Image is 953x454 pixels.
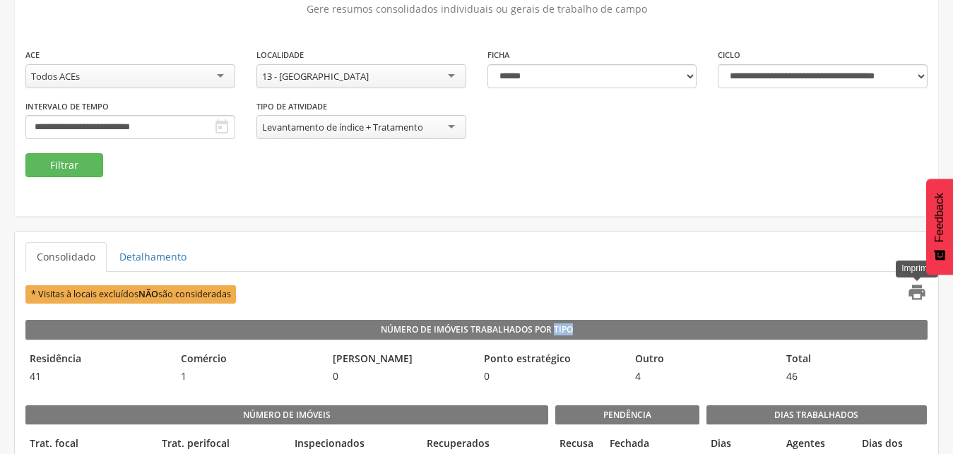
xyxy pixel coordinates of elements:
legend: Pendência [555,405,699,425]
span: * Visitas à locais excluídos são consideradas [25,285,236,303]
legend: Trat. focal [25,436,150,453]
a: Detalhamento [108,242,198,272]
span: 4 [631,369,775,383]
label: Intervalo de Tempo [25,101,109,112]
legend: Dias Trabalhados [706,405,926,425]
div: 13 - [GEOGRAPHIC_DATA] [262,70,369,83]
span: 0 [328,369,473,383]
span: Feedback [933,193,946,242]
label: Ficha [487,49,509,61]
span: 0 [480,369,624,383]
legend: Fechada [605,436,649,453]
legend: Residência [25,352,170,368]
i:  [907,282,927,302]
i:  [213,119,230,136]
b: NÃO [138,288,158,300]
div: Todos ACEs [31,70,80,83]
legend: Recusa [555,436,598,453]
legend: Agentes [782,436,851,453]
span: 41 [25,369,170,383]
button: Filtrar [25,153,103,177]
legend: Total [782,352,926,368]
legend: Recuperados [422,436,547,453]
label: Localidade [256,49,304,61]
legend: [PERSON_NAME] [328,352,473,368]
button: Feedback - Mostrar pesquisa [926,179,953,275]
legend: Número de imóveis [25,405,548,425]
legend: Dias [706,436,775,453]
legend: Comércio [177,352,321,368]
a: Imprimir [899,282,927,306]
span: 46 [782,369,926,383]
div: Levantamento de índice + Tratamento [262,121,423,133]
label: Ciclo [718,49,740,61]
legend: Inspecionados [290,436,415,453]
a: Consolidado [25,242,107,272]
legend: Número de Imóveis Trabalhados por Tipo [25,320,928,340]
span: 1 [177,369,321,383]
legend: Outro [631,352,775,368]
label: Tipo de Atividade [256,101,327,112]
legend: Trat. perifocal [158,436,283,453]
legend: Ponto estratégico [480,352,624,368]
label: ACE [25,49,40,61]
div: Imprimir [896,261,937,277]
